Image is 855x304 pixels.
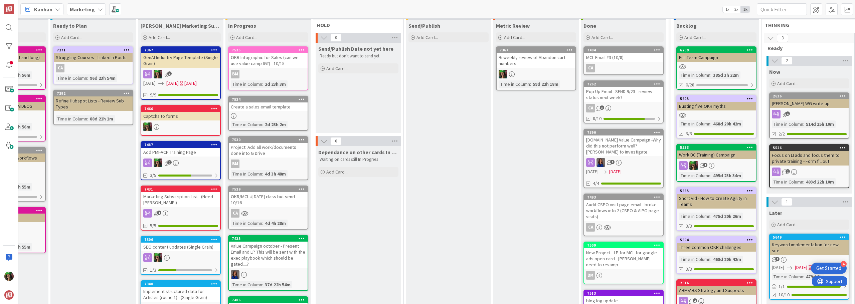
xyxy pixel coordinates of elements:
[779,130,785,137] span: 2/2
[231,70,239,78] div: BM
[263,281,292,288] div: 37d 22h 54m
[680,48,756,52] div: 6209
[229,186,308,192] div: 7529
[770,93,849,99] div: 2636
[232,187,308,192] div: 7529
[262,80,263,88] span: :
[816,265,841,272] div: Get Started
[54,90,133,111] div: 7292Refine Hubspot Lists - Review Sub Types
[584,200,663,221] div: Audit CSPO visit page email - broke workflows into 2 (CSPO & AIPO page visits)
[732,6,741,13] span: 2x
[703,163,707,167] span: 1
[586,168,598,175] span: [DATE]
[777,222,799,228] span: Add Card...
[779,283,785,290] span: 1 / 1
[586,223,595,232] div: CA
[154,253,162,262] img: SL
[229,236,308,242] div: 7435
[767,45,846,51] span: Ready
[584,242,663,269] div: 7509New Project - LP for MCL for google ads open card - [PERSON_NAME] need to revamp
[54,53,133,62] div: Struggling Courses - LinkedIn Posts
[141,142,220,148] div: 7487
[229,143,308,158] div: Project: Add all work/documents done into G Drive
[584,129,663,135] div: 7390
[769,210,782,216] span: Later
[786,169,790,174] span: 1
[57,48,133,52] div: 7271
[326,169,348,175] span: Add Card...
[141,70,220,78] div: SL
[587,243,663,248] div: 7509
[149,34,170,40] span: Add Card...
[686,130,692,137] span: 3/3
[584,81,663,102] div: 7262Pop Up Email - SEND 9/23 - review status next week?
[770,151,849,166] div: Focus on LI ads and focus them to private training - Form fill out
[232,137,308,142] div: 7530
[184,80,197,87] div: [DATE]
[591,34,613,40] span: Add Card...
[677,188,756,194] div: 5665
[584,194,663,221] div: 7493Audit CSPO visit page email - broke workflows into 2 (CSPO & AIPO page visits)
[231,220,262,227] div: Time in Column
[231,160,239,168] div: BM
[803,273,804,280] span: :
[320,53,397,59] p: Ready but don't want to send yet.
[317,22,395,28] span: HOLD
[677,280,756,286] div: 2616
[318,149,398,156] span: Dependance on other cards In progress
[88,74,117,82] div: 96d 23h 54m
[497,47,575,53] div: 7364
[4,4,14,14] img: Visit kanbanzone.com
[54,64,133,72] div: CA
[232,298,308,302] div: 7486
[263,220,288,227] div: 4d 4h 28m
[262,281,263,288] span: :
[232,48,308,52] div: 7535
[584,104,663,112] div: CA
[586,271,595,280] div: BM
[680,189,756,193] div: 5665
[770,99,849,108] div: [PERSON_NAME] WG write-up
[689,161,698,170] img: SL
[229,137,308,158] div: 7530Project: Add all work/documents done into G Drive
[584,81,663,87] div: 7262
[144,48,220,52] div: 7367
[773,94,849,98] div: 2636
[262,121,263,128] span: :
[680,238,756,242] div: 5694
[229,47,308,68] div: 7535OKR Infographic for Sales (can we use value camp IG?) - 10/15
[679,256,710,263] div: Time in Column
[229,160,308,168] div: BM
[144,142,220,147] div: 7487
[141,237,220,243] div: 7306
[231,170,262,178] div: Time in Column
[803,120,804,128] span: :
[772,273,803,280] div: Time in Column
[773,145,849,150] div: 5526
[150,172,156,179] span: 3/5
[144,237,220,242] div: 7306
[150,267,156,274] span: 1/3
[229,47,308,53] div: 7535
[88,115,115,122] div: 88d 21h 1m
[679,213,710,220] div: Time in Column
[141,159,220,167] div: SL
[229,96,308,102] div: 7534
[680,96,756,101] div: 5695
[584,223,663,232] div: CA
[141,148,220,157] div: Add PMI-ACP Training Page
[770,234,849,255] div: 5649Keyword implementation for new site
[781,198,793,206] span: 1
[677,96,756,110] div: 5695Busting five OKR myths
[710,120,711,127] span: :
[770,93,849,108] div: 2636[PERSON_NAME] WG write-up
[677,102,756,110] div: Busting five OKR myths
[677,243,756,252] div: Three common OKR challenges
[141,192,220,207] div: Marketing Subscription List - (Need [PERSON_NAME])
[87,115,88,122] span: :
[229,236,308,268] div: 7435Value Campaign october - Present Email and LP. This will be sent with the exec playbook which...
[229,209,308,218] div: CA
[531,80,560,88] div: 59d 22h 18m
[741,6,750,13] span: 3x
[772,120,803,128] div: Time in Column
